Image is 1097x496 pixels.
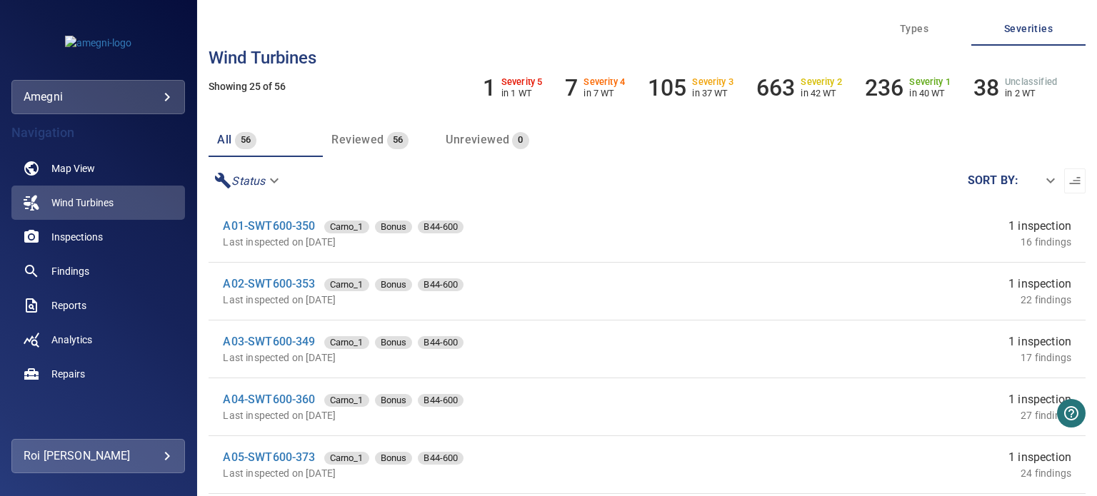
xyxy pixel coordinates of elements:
[51,367,85,381] span: Repairs
[209,49,1086,67] h3: Wind turbines
[1021,408,1071,422] p: 27 findings
[324,452,369,465] div: Carno_1
[909,88,951,98] p: in 40 WT
[11,80,185,114] div: amegni
[324,393,369,408] span: Carno_1
[375,278,413,292] span: Bonus
[483,74,496,101] h6: 1
[11,220,185,254] a: inspections noActive
[1021,235,1071,249] p: 16 findings
[648,74,733,101] li: Severity 3
[375,278,413,291] div: Bonus
[51,161,95,176] span: Map View
[980,20,1077,38] span: Severities
[418,452,464,465] div: B44-600
[223,408,737,422] p: Last inspected on [DATE]
[387,132,409,148] span: 56
[909,77,951,87] h6: Severity 1
[801,88,842,98] p: in 42 WT
[223,350,737,365] p: Last inspected on [DATE]
[1008,333,1071,350] span: 1 inspection
[1008,275,1071,293] span: 1 inspection
[223,235,737,249] p: Last inspected on [DATE]
[375,451,413,465] span: Bonus
[418,278,464,291] div: B44-600
[231,174,265,188] em: Status
[375,220,413,234] span: Bonus
[51,196,114,210] span: Wind Turbines
[65,36,131,50] img: amegni-logo
[324,336,369,349] div: Carno_1
[11,323,185,357] a: analytics noActive
[11,151,185,186] a: map noActive
[756,74,842,101] li: Severity 2
[375,452,413,465] div: Bonus
[324,221,369,233] div: Carno_1
[324,220,369,234] span: Carno_1
[483,74,543,101] li: Severity 5
[375,393,413,408] span: Bonus
[418,221,464,233] div: B44-600
[648,74,686,101] h6: 105
[512,132,529,148] span: 0
[865,74,951,101] li: Severity 1
[331,133,384,146] span: Reviewed
[235,132,257,148] span: 56
[756,74,795,101] h6: 663
[324,394,369,407] div: Carno_1
[1008,218,1071,235] span: 1 inspection
[1021,350,1071,365] p: 17 findings
[375,335,413,350] span: Bonus
[446,133,509,146] span: Unreviewed
[1008,391,1071,408] span: 1 inspection
[324,451,369,465] span: Carno_1
[692,88,733,98] p: in 37 WT
[973,74,1057,101] li: Severity Unclassified
[1005,88,1057,98] p: in 2 WT
[866,20,963,38] span: Types
[223,466,737,480] p: Last inspected on [DATE]
[583,77,625,87] h6: Severity 4
[223,450,315,464] a: A05-SWT600-373
[418,220,464,234] span: B44-600
[324,278,369,291] div: Carno_1
[223,219,315,233] a: A01-SWT600-350
[1005,77,1057,87] h6: Unclassified
[24,445,173,467] div: Roi [PERSON_NAME]
[418,336,464,349] div: B44-600
[1018,168,1064,193] div: ​
[324,335,369,350] span: Carno_1
[11,186,185,220] a: windturbines active
[209,81,1086,92] h5: Showing 25 of 56
[375,336,413,349] div: Bonus
[418,451,464,465] span: B44-600
[565,74,578,101] h6: 7
[418,335,464,350] span: B44-600
[217,133,231,146] span: all
[418,393,464,408] span: B44-600
[1064,168,1086,193] button: Sort list from oldest to newest
[583,88,625,98] p: in 7 WT
[51,264,89,278] span: Findings
[1008,449,1071,466] span: 1 inspection
[501,88,543,98] p: in 1 WT
[1021,293,1071,307] p: 22 findings
[11,126,185,140] h4: Navigation
[51,298,86,313] span: Reports
[801,77,842,87] h6: Severity 2
[692,77,733,87] h6: Severity 3
[565,74,625,101] li: Severity 4
[223,277,315,290] a: A02-SWT600-353
[51,333,92,347] span: Analytics
[418,278,464,292] span: B44-600
[24,86,173,108] div: amegni
[11,357,185,391] a: repairs noActive
[418,394,464,407] div: B44-600
[968,175,1018,186] label: Sort by :
[973,74,999,101] h6: 38
[223,293,737,307] p: Last inspected on [DATE]
[375,394,413,407] div: Bonus
[51,230,103,244] span: Inspections
[324,278,369,292] span: Carno_1
[11,288,185,323] a: reports noActive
